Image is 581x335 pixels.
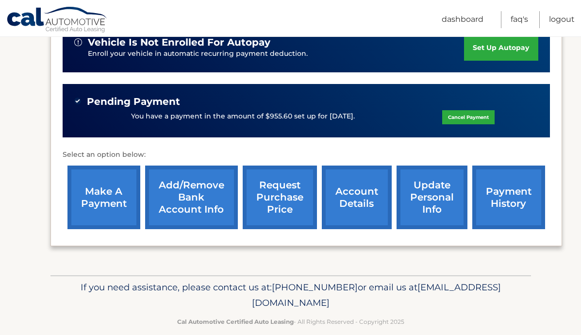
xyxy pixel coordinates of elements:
[6,6,108,34] a: Cal Automotive
[57,280,525,311] p: If you need assistance, please contact us at: or email us at
[252,282,501,308] span: [EMAIL_ADDRESS][DOMAIN_NAME]
[57,317,525,327] p: - All Rights Reserved - Copyright 2025
[511,11,528,28] a: FAQ's
[322,166,392,229] a: account details
[74,98,81,104] img: check-green.svg
[442,11,483,28] a: Dashboard
[88,36,270,49] span: vehicle is not enrolled for autopay
[131,111,355,122] p: You have a payment in the amount of $955.60 set up for [DATE].
[87,96,180,108] span: Pending Payment
[464,35,538,61] a: set up autopay
[442,110,495,124] a: Cancel Payment
[272,282,358,293] span: [PHONE_NUMBER]
[243,166,317,229] a: request purchase price
[397,166,467,229] a: update personal info
[74,38,82,46] img: alert-white.svg
[177,318,294,325] strong: Cal Automotive Certified Auto Leasing
[88,49,465,59] p: Enroll your vehicle in automatic recurring payment deduction.
[145,166,238,229] a: Add/Remove bank account info
[549,11,575,28] a: Logout
[472,166,545,229] a: payment history
[67,166,140,229] a: make a payment
[63,149,550,161] p: Select an option below:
